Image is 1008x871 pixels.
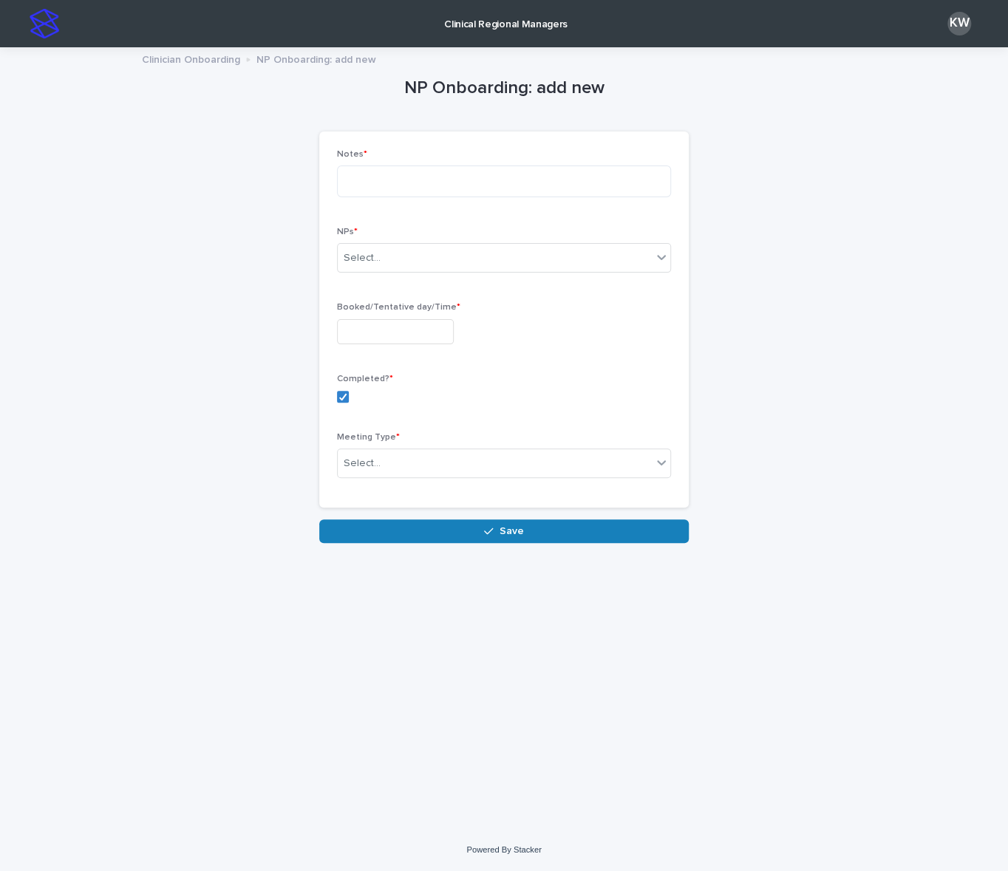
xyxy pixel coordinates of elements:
div: KW [947,12,971,35]
p: NP Onboarding: add new [256,50,376,66]
h1: NP Onboarding: add new [319,78,689,99]
span: Save [500,526,524,536]
a: Powered By Stacker [466,845,541,854]
span: Meeting Type [337,433,400,442]
div: Select... [344,250,381,266]
p: Clinician Onboarding [142,50,240,66]
span: Completed? [337,375,393,383]
div: Select... [344,456,381,471]
span: Notes [337,150,367,159]
span: Booked/Tentative day/Time [337,303,460,312]
button: Save [319,519,689,543]
img: stacker-logo-s-only.png [30,9,59,38]
span: NPs [337,228,358,236]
